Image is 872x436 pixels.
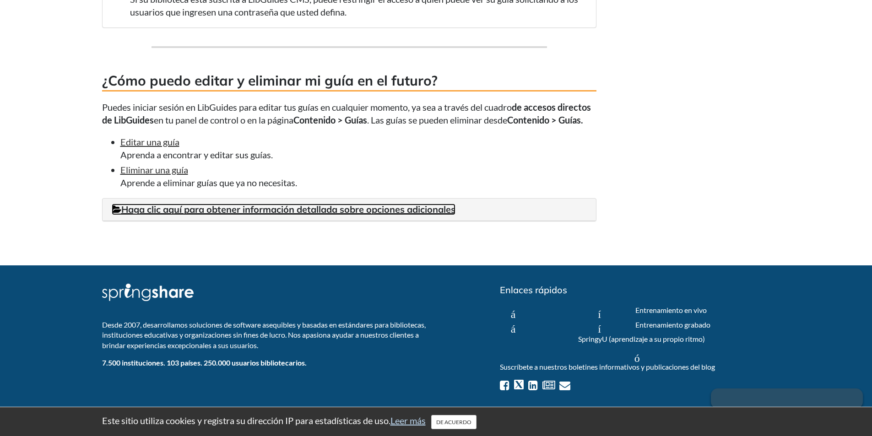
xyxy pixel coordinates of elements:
[102,358,307,367] font: 7.500 instituciones. 103 países. 250.000 usuarios bibliotecarios.
[120,164,188,175] a: Eliminar una guía
[635,306,707,314] a: Entrenamiento en vivo
[121,204,455,215] font: Haga clic aquí para obtener información detallada sobre opciones adicionales
[102,284,194,301] img: Springshare
[500,336,577,347] font: escuela
[635,320,710,329] a: Entrenamiento grabado
[120,149,273,160] font: Aprenda a encontrar y editar sus guías.
[112,204,455,215] a: Haga clic aquí para obtener información detallada sobre opciones adicionales
[120,177,297,188] font: Aprende a eliminar guías que ya no necesitas.
[500,322,634,333] font: cámara de vídeo
[500,284,567,296] font: Enlaces rápidos
[390,415,426,426] a: Leer más
[120,136,179,147] a: Editar una guía
[500,351,684,362] font: correo electrónico
[500,307,634,318] font: cámara de vídeo
[102,102,512,113] font: Puedes iniciar sesión en LibGuides para editar tus guías en cualquier momento, ya sea a través de...
[102,415,390,426] font: Este sitio utiliza cookies y registra su dirección IP para estadísticas de uso.
[711,389,863,400] a: flecha_arriba
[102,320,426,350] font: Desde 2007, desarrollamos soluciones de software asequibles y basadas en estándares para bibliote...
[367,114,507,125] font: . Las guías se pueden eliminar desde
[293,114,367,125] font: Contenido > Guías
[578,334,705,343] a: SpringyU (aprendizaje a su propio ritmo)
[154,114,293,125] font: en tu panel de control o en la página
[715,393,858,404] font: flecha_arriba
[436,419,471,425] font: DE ACUERDO
[500,362,715,371] a: Suscríbete a nuestros boletines informativos y publicaciones del blog
[102,102,591,125] font: de accesos directos de LibGuides
[507,114,583,125] font: Contenido > Guías.
[102,72,438,89] font: ¿Cómo puedo editar y eliminar mi guía en el futuro?
[431,415,477,429] button: Cerca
